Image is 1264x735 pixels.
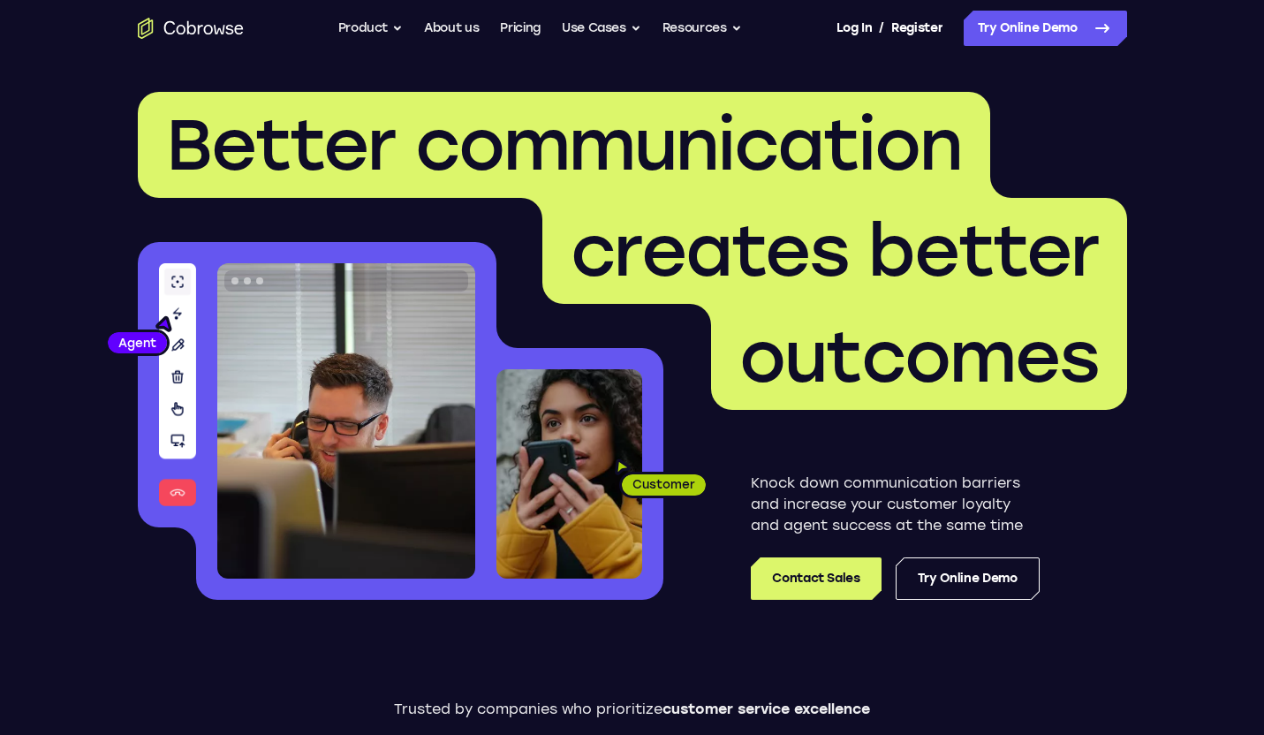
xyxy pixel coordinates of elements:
[836,11,872,46] a: Log In
[424,11,479,46] a: About us
[964,11,1127,46] a: Try Online Demo
[879,18,884,39] span: /
[338,11,404,46] button: Product
[896,557,1040,600] a: Try Online Demo
[138,18,244,39] a: Go to the home page
[571,208,1099,293] span: creates better
[562,11,641,46] button: Use Cases
[662,701,870,717] span: customer service excellence
[891,11,942,46] a: Register
[217,263,475,579] img: A customer support agent talking on the phone
[739,314,1099,399] span: outcomes
[166,102,962,187] span: Better communication
[751,473,1040,536] p: Knock down communication barriers and increase your customer loyalty and agent success at the sam...
[751,557,881,600] a: Contact Sales
[500,11,541,46] a: Pricing
[662,11,742,46] button: Resources
[496,369,642,579] img: A customer holding their phone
